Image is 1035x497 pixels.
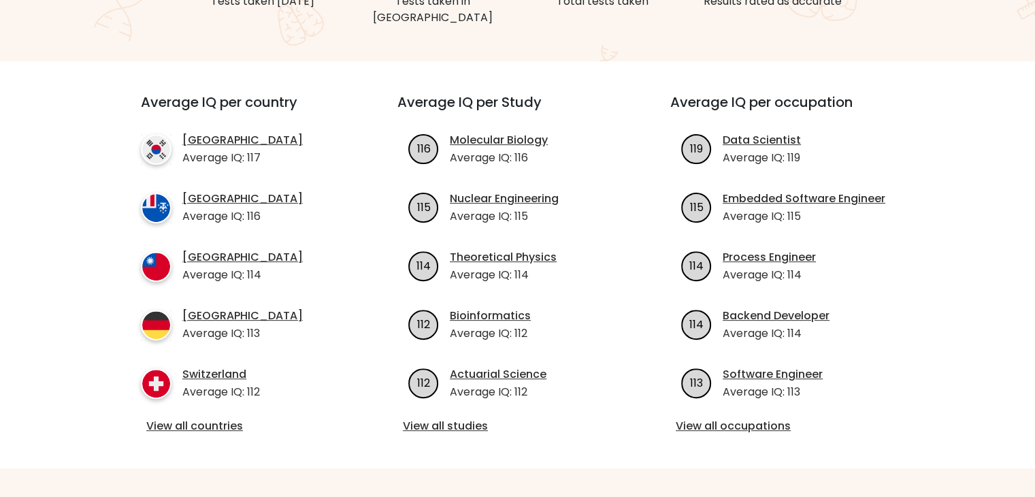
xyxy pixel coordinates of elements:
p: Average IQ: 112 [450,325,531,342]
a: Bioinformatics [450,308,531,324]
p: Average IQ: 112 [450,384,546,400]
text: 115 [417,199,431,214]
a: Backend Developer [723,308,829,324]
a: Actuarial Science [450,366,546,383]
img: country [141,310,171,340]
text: 113 [690,374,703,390]
a: Molecular Biology [450,132,548,148]
a: Embedded Software Engineer [723,191,885,207]
a: Nuclear Engineering [450,191,559,207]
a: View all studies [403,418,632,434]
p: Average IQ: 116 [450,150,548,166]
h3: Average IQ per occupation [670,94,910,127]
a: [GEOGRAPHIC_DATA] [182,249,303,266]
img: country [141,134,171,165]
img: country [141,368,171,399]
text: 114 [689,316,704,332]
a: [GEOGRAPHIC_DATA] [182,308,303,324]
p: Average IQ: 115 [723,208,885,225]
img: country [141,251,171,282]
a: Data Scientist [723,132,801,148]
p: Average IQ: 112 [182,384,260,400]
text: 115 [690,199,704,214]
p: Average IQ: 114 [450,267,557,283]
text: 114 [416,257,431,273]
text: 116 [417,140,431,156]
p: Average IQ: 114 [723,267,816,283]
a: [GEOGRAPHIC_DATA] [182,132,303,148]
a: Software Engineer [723,366,823,383]
h3: Average IQ per country [141,94,348,127]
p: Average IQ: 114 [723,325,829,342]
a: Process Engineer [723,249,816,266]
p: Average IQ: 119 [723,150,801,166]
a: Theoretical Physics [450,249,557,266]
p: Average IQ: 114 [182,267,303,283]
text: 112 [417,316,430,332]
h3: Average IQ per Study [397,94,638,127]
p: Average IQ: 113 [723,384,823,400]
text: 119 [690,140,703,156]
a: View all occupations [676,418,905,434]
a: View all countries [146,418,343,434]
a: Switzerland [182,366,260,383]
text: 114 [689,257,704,273]
a: [GEOGRAPHIC_DATA] [182,191,303,207]
p: Average IQ: 115 [450,208,559,225]
p: Average IQ: 116 [182,208,303,225]
p: Average IQ: 113 [182,325,303,342]
text: 112 [417,374,430,390]
img: country [141,193,171,223]
p: Average IQ: 117 [182,150,303,166]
